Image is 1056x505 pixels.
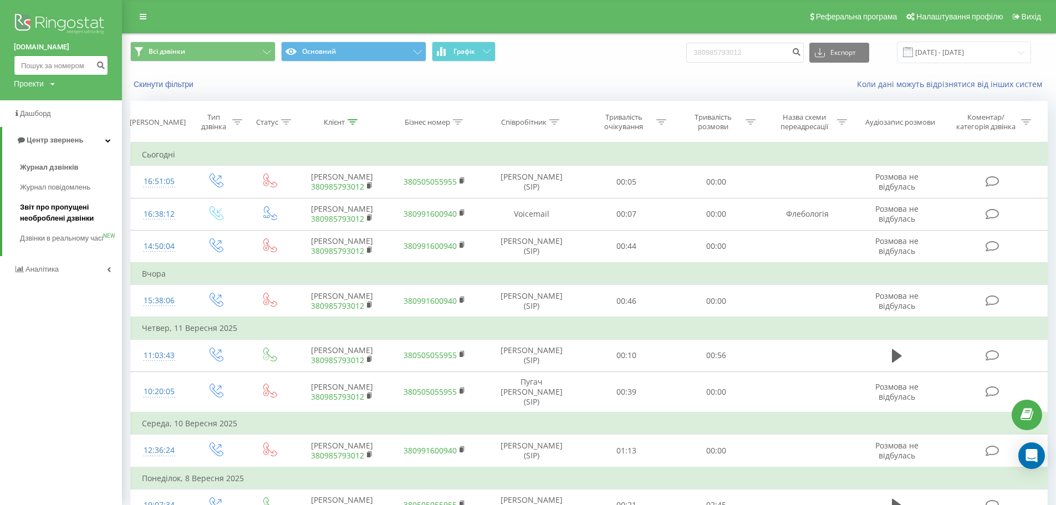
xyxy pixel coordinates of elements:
td: Пугач [PERSON_NAME] (SIP) [481,371,581,412]
button: Всі дзвінки [130,42,276,62]
td: [PERSON_NAME] (SIP) [481,435,581,467]
div: Проекти [14,78,44,89]
a: 380985793012 [311,246,364,256]
a: Звіт про пропущені необроблені дзвінки [20,197,122,228]
button: Експорт [809,43,869,63]
div: Тривалість очікування [594,113,654,131]
td: Четвер, 11 Вересня 2025 [131,317,1048,339]
a: 380985793012 [311,300,364,311]
td: 00:46 [581,285,671,318]
a: 380985793012 [311,450,364,461]
td: [PERSON_NAME] [295,230,389,263]
button: Основний [281,42,426,62]
div: Тривалість розмови [683,113,743,131]
span: Розмова не відбулась [875,236,919,256]
div: Статус [256,118,278,127]
a: 380505055955 [404,176,457,187]
a: Журнал дзвінків [20,157,122,177]
div: 15:38:06 [142,290,177,312]
span: Журнал повідомлень [20,182,90,193]
td: Вчора [131,263,1048,285]
span: Розмова не відбулась [875,381,919,402]
a: Дзвінки в реальному часіNEW [20,228,122,248]
td: [PERSON_NAME] [295,285,389,318]
a: Центр звернень [2,127,122,154]
span: Аналiтика [25,265,59,273]
td: 00:00 [671,198,761,230]
a: 380991600940 [404,445,457,456]
div: 10:20:05 [142,381,177,402]
a: 380505055955 [404,350,457,360]
a: 380991600940 [404,208,457,219]
button: Графік [432,42,496,62]
span: Розмова не відбулась [875,440,919,461]
td: 00:00 [671,166,761,198]
div: Клієнт [324,118,345,127]
div: Назва схеми переадресації [775,113,834,131]
td: [PERSON_NAME] (SIP) [481,339,581,371]
td: 00:00 [671,230,761,263]
span: Розмова не відбулась [875,203,919,224]
div: Коментар/категорія дзвінка [953,113,1018,131]
div: Open Intercom Messenger [1018,442,1045,469]
span: Дашборд [20,109,51,118]
td: 00:44 [581,230,671,263]
span: Розмова не відбулась [875,290,919,311]
td: 00:07 [581,198,671,230]
a: 380985793012 [311,213,364,224]
a: 380505055955 [404,386,457,397]
td: Середа, 10 Вересня 2025 [131,412,1048,435]
div: Співробітник [501,118,547,127]
a: Коли дані можуть відрізнятися вiд інших систем [857,79,1048,89]
div: 12:36:24 [142,440,177,461]
input: Пошук за номером [14,55,108,75]
a: 380985793012 [311,355,364,365]
span: Графік [453,48,475,55]
td: [PERSON_NAME] [295,198,389,230]
td: 00:00 [671,435,761,467]
td: 00:00 [671,371,761,412]
a: Журнал повідомлень [20,177,122,197]
img: Ringostat logo [14,11,108,39]
td: Voicemail [481,198,581,230]
td: 00:00 [671,285,761,318]
td: 00:56 [671,339,761,371]
span: Всі дзвінки [149,47,185,56]
div: Аудіозапис розмови [865,118,935,127]
td: [PERSON_NAME] [295,435,389,467]
div: 16:38:12 [142,203,177,225]
td: [PERSON_NAME] (SIP) [481,285,581,318]
a: 380991600940 [404,241,457,251]
a: [DOMAIN_NAME] [14,42,108,53]
td: [PERSON_NAME] [295,339,389,371]
td: 00:05 [581,166,671,198]
span: Журнал дзвінків [20,162,79,173]
td: Флебологія [761,198,854,230]
button: Скинути фільтри [130,79,199,89]
input: Пошук за номером [686,43,804,63]
td: 00:39 [581,371,671,412]
td: [PERSON_NAME] [295,166,389,198]
td: Понеділок, 8 Вересня 2025 [131,467,1048,489]
a: 380985793012 [311,181,364,192]
span: Звіт про пропущені необроблені дзвінки [20,202,116,224]
td: Сьогодні [131,144,1048,166]
span: Вихід [1022,12,1041,21]
td: [PERSON_NAME] (SIP) [481,230,581,263]
div: 11:03:43 [142,345,177,366]
span: Реферальна програма [816,12,897,21]
a: 380991600940 [404,295,457,306]
div: 14:50:04 [142,236,177,257]
span: Центр звернень [27,136,83,144]
div: Тип дзвінка [198,113,229,131]
div: [PERSON_NAME] [130,118,186,127]
td: [PERSON_NAME] (SIP) [481,166,581,198]
div: 16:51:05 [142,171,177,192]
a: 380985793012 [311,391,364,402]
div: Бізнес номер [405,118,450,127]
span: Дзвінки в реальному часі [20,233,103,244]
td: [PERSON_NAME] [295,371,389,412]
span: Налаштування профілю [916,12,1003,21]
td: 00:10 [581,339,671,371]
span: Розмова не відбулась [875,171,919,192]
